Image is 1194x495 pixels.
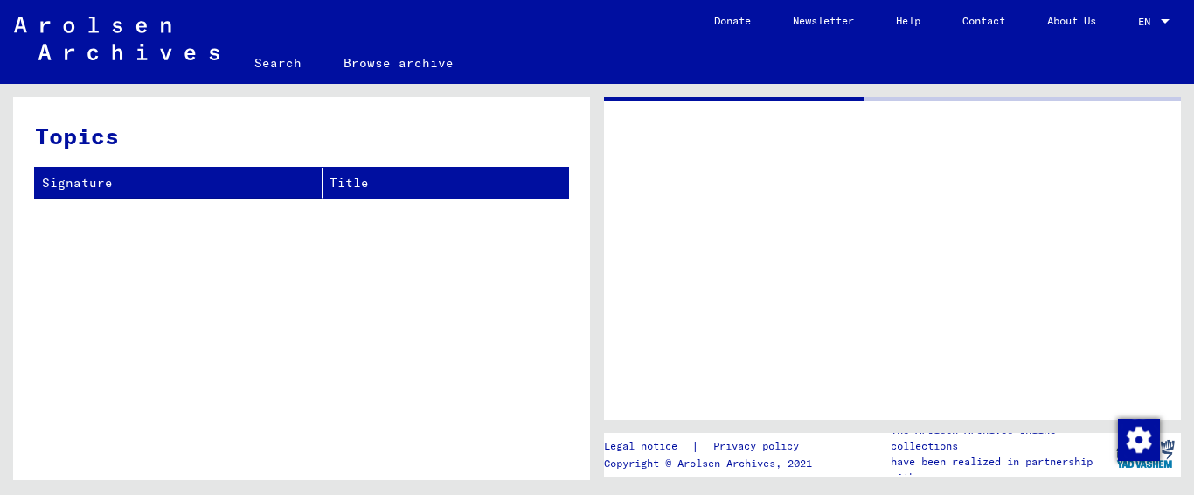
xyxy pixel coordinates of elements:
[323,168,568,199] th: Title
[604,437,820,456] div: |
[1113,432,1178,476] img: yv_logo.png
[323,42,475,84] a: Browse archive
[233,42,323,84] a: Search
[1118,419,1160,461] img: Change consent
[35,119,567,153] h3: Topics
[35,168,323,199] th: Signature
[699,437,820,456] a: Privacy policy
[891,454,1109,485] p: have been realized in partnership with
[604,437,691,456] a: Legal notice
[14,17,219,60] img: Arolsen_neg.svg
[891,422,1109,454] p: The Arolsen Archives online collections
[604,456,820,471] p: Copyright © Arolsen Archives, 2021
[1138,16,1157,28] span: EN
